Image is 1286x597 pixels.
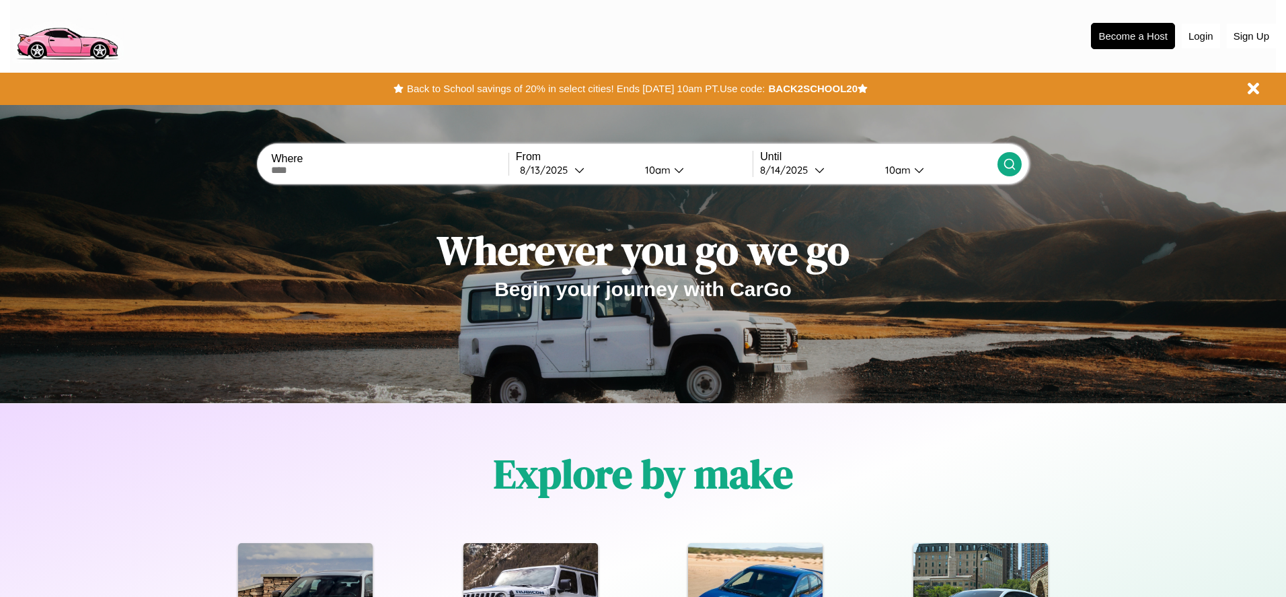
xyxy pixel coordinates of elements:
label: From [516,151,753,163]
button: 8/13/2025 [516,163,634,177]
label: Where [271,153,508,165]
div: 8 / 13 / 2025 [520,164,574,176]
button: Back to School savings of 20% in select cities! Ends [DATE] 10am PT.Use code: [404,79,768,98]
b: BACK2SCHOOL20 [768,83,858,94]
div: 8 / 14 / 2025 [760,164,815,176]
h1: Explore by make [494,446,793,501]
img: logo [10,7,124,63]
div: 10am [638,164,674,176]
label: Until [760,151,997,163]
button: 10am [874,163,997,177]
button: 10am [634,163,753,177]
button: Become a Host [1091,23,1175,49]
button: Login [1182,24,1220,48]
button: Sign Up [1227,24,1276,48]
div: 10am [878,164,914,176]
